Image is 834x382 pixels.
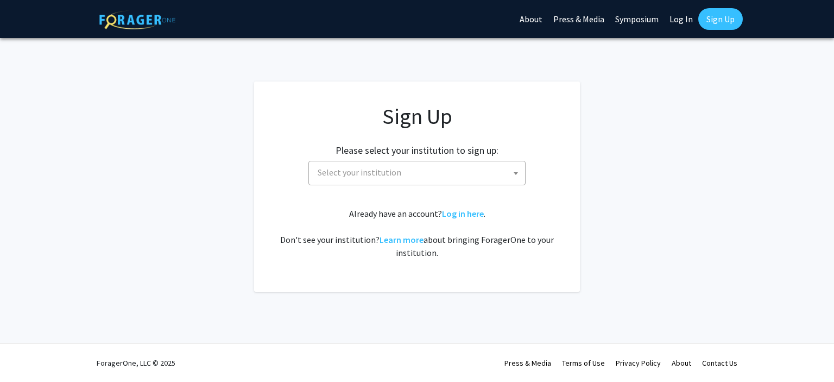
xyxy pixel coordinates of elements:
a: Learn more about bringing ForagerOne to your institution [380,234,424,245]
a: Sign Up [698,8,743,30]
div: ForagerOne, LLC © 2025 [97,344,175,382]
a: Contact Us [702,358,737,368]
span: Select your institution [308,161,526,185]
a: Log in here [442,208,484,219]
a: Terms of Use [562,358,605,368]
h2: Please select your institution to sign up: [336,145,498,156]
a: Press & Media [504,358,551,368]
span: Select your institution [313,161,525,184]
h1: Sign Up [276,103,558,129]
a: Privacy Policy [616,358,661,368]
a: About [672,358,691,368]
div: Already have an account? . Don't see your institution? about bringing ForagerOne to your institut... [276,207,558,259]
img: ForagerOne Logo [99,10,175,29]
span: Select your institution [318,167,401,178]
